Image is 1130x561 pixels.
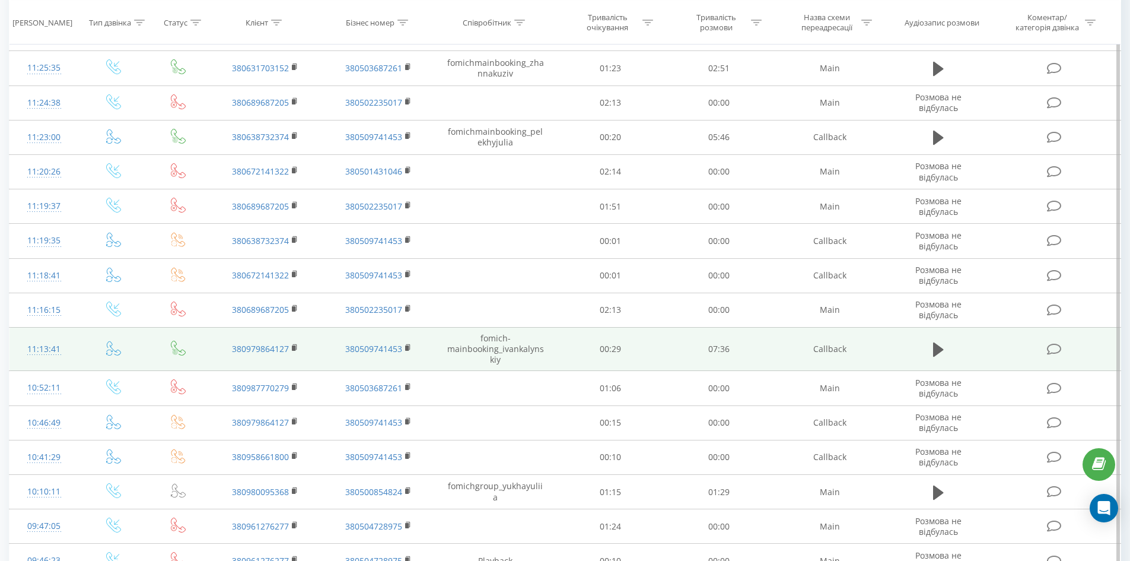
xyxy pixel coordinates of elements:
td: 00:00 [665,293,774,327]
div: Аудіозапис розмови [905,17,979,27]
td: 00:00 [665,440,774,474]
td: 00:00 [665,85,774,120]
a: 380500854824 [345,486,402,497]
span: Розмова не відбулась [915,195,962,217]
div: 10:41:29 [21,446,67,469]
div: 11:13:41 [21,338,67,361]
td: Callback [773,327,886,371]
td: 00:15 [556,405,665,440]
span: Розмова не відбулась [915,23,962,45]
a: 380689687205 [232,97,289,108]
td: 00:20 [556,120,665,154]
div: 11:19:37 [21,195,67,218]
a: 380509741453 [345,235,402,246]
div: 11:19:35 [21,229,67,252]
td: 00:29 [556,327,665,371]
a: 380631703152 [232,62,289,74]
div: 11:24:38 [21,91,67,115]
td: Main [773,509,886,544]
td: 02:13 [556,85,665,120]
td: fomichgroup_yukhayuliia [435,475,556,509]
td: 01:23 [556,51,665,85]
div: Клієнт [246,17,268,27]
a: 380672141322 [232,270,289,281]
a: 380509741453 [345,417,402,428]
a: 380987770279 [232,382,289,394]
div: 11:25:35 [21,56,67,80]
a: 380672141322 [232,166,289,177]
div: Коментар/категорія дзвінка [1013,12,1082,33]
div: 11:18:41 [21,264,67,287]
td: Main [773,293,886,327]
td: Callback [773,405,886,440]
td: 02:51 [665,51,774,85]
a: 380638732374 [232,131,289,142]
td: fomichmainbooking_zhannakuziv [435,51,556,85]
div: Тип дзвінка [89,17,131,27]
td: fomichmainbooking_pelekhyjulia [435,120,556,154]
a: 380509741453 [345,451,402,462]
span: Розмова не відбулась [915,515,962,537]
div: Open Intercom Messenger [1090,494,1118,522]
td: 01:24 [556,509,665,544]
td: 01:15 [556,475,665,509]
td: fomich-mainbooking_ivankalynskiy [435,327,556,371]
div: 11:16:15 [21,299,67,322]
div: 11:23:00 [21,126,67,149]
span: Розмова не відбулась [915,230,962,252]
a: 380502235017 [345,97,402,108]
td: Main [773,475,886,509]
a: 380689687205 [232,201,289,212]
div: 10:52:11 [21,376,67,400]
div: [PERSON_NAME] [12,17,72,27]
td: Main [773,51,886,85]
a: 380502235017 [345,304,402,315]
a: 380509741453 [345,270,402,281]
a: 380502235017 [345,201,402,212]
span: Розмова не відбулась [915,264,962,286]
div: Співробітник [463,17,511,27]
td: 02:14 [556,154,665,189]
td: Main [773,85,886,120]
a: 380501431046 [345,166,402,177]
span: Розмова не відбулась [915,299,962,321]
td: 01:06 [556,371,665,405]
span: Розмова не відбулась [915,160,962,182]
td: 00:00 [665,224,774,258]
span: Розмова не відбулась [915,91,962,113]
a: 380509741453 [345,343,402,354]
td: Main [773,154,886,189]
a: 380509741453 [345,131,402,142]
td: Main [773,189,886,224]
div: Бізнес номер [346,17,394,27]
td: 05:46 [665,120,774,154]
td: Callback [773,440,886,474]
div: Тривалість розмови [685,12,748,33]
span: Розмова не відбулась [915,377,962,399]
td: 00:00 [665,258,774,293]
div: Назва схеми переадресації [795,12,858,33]
div: 09:47:05 [21,515,67,538]
a: 380504728975 [345,521,402,532]
td: Callback [773,258,886,293]
td: 00:00 [665,189,774,224]
td: 01:29 [665,475,774,509]
div: Статус [164,17,187,27]
td: 00:00 [665,154,774,189]
td: Callback [773,224,886,258]
a: 380980095368 [232,486,289,497]
td: 00:00 [665,371,774,405]
td: 00:01 [556,224,665,258]
a: 380503687261 [345,62,402,74]
td: 07:36 [665,327,774,371]
span: Розмова не відбулась [915,446,962,468]
td: 00:01 [556,258,665,293]
a: 380961276277 [232,521,289,532]
div: 10:46:49 [21,411,67,435]
td: 02:13 [556,293,665,327]
td: Callback [773,120,886,154]
a: 380503687261 [345,382,402,394]
a: 380689687205 [232,304,289,315]
div: Тривалість очікування [576,12,639,33]
a: 380958661800 [232,451,289,462]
